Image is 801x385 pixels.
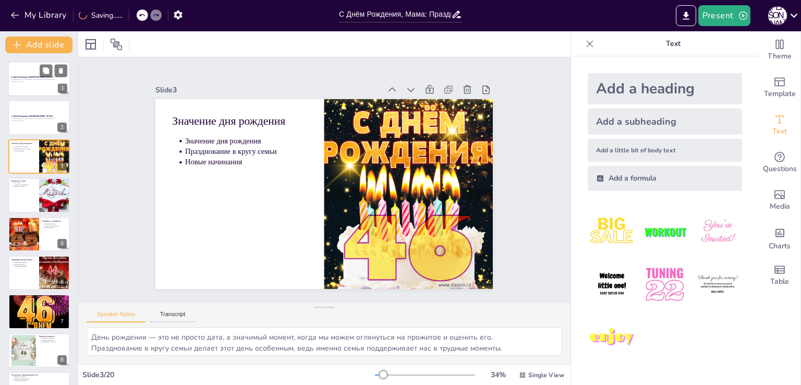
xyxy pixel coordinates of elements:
div: Add charts and graphs [759,219,800,257]
p: Значение поздравлений [14,298,67,300]
p: Важные моменты [39,334,67,338]
button: Transcript [150,311,196,322]
p: Искренность [14,300,67,302]
div: Change the overall theme [759,31,800,69]
div: Add ready made slides [759,69,800,106]
strong: С Днём Рождения, [DEMOGRAPHIC_DATA] [11,115,53,117]
p: Text [598,31,748,56]
span: Charts [769,240,791,252]
div: 5 [8,217,70,251]
p: Значение подарков [44,223,67,225]
div: Add a subheading [588,109,742,135]
p: Атмосфера праздника [14,380,67,382]
div: 3 [57,161,67,171]
div: 4 [8,178,70,212]
img: 6.jpeg [694,260,742,309]
p: Новые начинания [14,150,36,152]
div: 34 % [486,370,511,380]
img: 1.jpeg [588,208,636,256]
span: Template [764,88,796,100]
p: Уникальные традиции [14,261,36,263]
div: Add a table [759,257,800,294]
p: Generated with [URL] [11,119,67,122]
img: 5.jpeg [640,260,689,309]
div: Slide 3 [205,25,415,125]
p: Значение угощений [14,376,67,378]
div: Saving...... [79,10,123,20]
div: Add a little bit of body text [588,139,742,162]
p: Празднование в кругу семьи [207,92,322,152]
p: Новые начинания [202,102,318,162]
textarea: День рождения — это не просто дата, а значимый момент, когда мы можем оглянуться на прожитое и оц... [87,327,562,356]
p: Традиции празднования [11,258,36,261]
button: My Library [8,7,71,23]
div: 5 [57,239,67,248]
span: Single View [528,371,564,379]
div: Slide 3 / 20 [82,370,375,380]
div: 6 [8,256,70,290]
div: 1 [8,61,70,97]
p: Ценность общения [14,186,36,188]
div: А [PERSON_NAME] [768,6,787,25]
strong: С Днём Рождения, [DEMOGRAPHIC_DATA] [11,76,53,78]
img: 2.jpeg [640,208,689,256]
span: Table [770,276,789,287]
p: Празднование в кругу семьи [14,148,36,150]
p: Общение с близкими [41,337,67,339]
p: Угощения и праздничный стол [11,374,67,377]
span: Media [770,201,790,212]
p: Значение дня рождения [207,57,336,126]
span: Text [772,126,787,137]
input: Insert title [339,7,451,22]
p: Атмосфера праздника [14,266,36,268]
p: Значение дня рождения [14,146,36,148]
p: Generated with [URL] [11,80,67,82]
p: Выбор подарка [44,226,67,228]
span: Position [110,38,123,51]
button: Speaker Notes [87,311,145,322]
button: Add slide [5,37,72,53]
div: Add text boxes [759,106,800,144]
p: Подарки и сюрпризы [42,219,67,222]
div: Layout [82,36,99,53]
p: Воспоминания о счастье [41,341,67,343]
div: 2 [57,123,67,132]
p: Передача традиций [14,263,36,266]
p: Предпочтения именинника [14,378,67,380]
img: 7.jpeg [588,314,636,362]
span: Questions [763,163,797,175]
div: 2 [8,100,70,135]
div: 1 [58,84,67,93]
button: Present [698,5,750,26]
button: А [PERSON_NAME] [768,5,787,26]
button: Duplicate Slide [40,64,52,77]
p: Создание атмосферы [41,339,67,341]
div: Add a formula [588,166,742,191]
button: Export to PowerPoint [676,5,696,26]
div: 7 [8,294,70,329]
p: Элемент неожиданности [44,225,67,227]
div: 3 [8,139,70,174]
p: Поздравление моей любимой мамы с днём рождения. Ей исполняется 46. [11,79,67,81]
div: 4 [57,200,67,210]
p: Значение дня рождения [211,83,326,142]
div: Add a heading [588,73,742,104]
p: Оригинальность [14,302,67,304]
div: Get real-time input from your audience [759,144,800,182]
img: 3.jpeg [694,208,742,256]
div: 6 [57,278,67,287]
p: Пожелания и поздравления [11,296,67,299]
p: Роль семьи [14,182,36,184]
p: Значение дня рождения [11,142,36,145]
div: 8 [57,355,67,365]
p: Поздравление моей любимой мамы с днём рождения. Ей исполняется 46. [11,117,67,119]
div: 7 [57,317,67,326]
span: Theme [768,51,792,62]
button: Delete Slide [55,64,67,77]
p: Важность семьи [11,179,36,183]
p: Создание воспоминаний [14,184,36,186]
div: 8 [8,333,70,368]
img: 4.jpeg [588,260,636,309]
div: Add images, graphics, shapes or video [759,182,800,219]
